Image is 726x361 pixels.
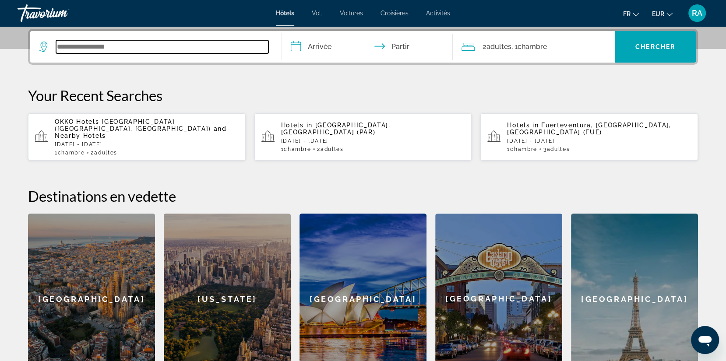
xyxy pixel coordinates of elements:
[317,146,343,152] span: 2
[546,146,570,152] span: Adultes
[94,150,117,156] span: Adultes
[91,150,117,156] span: 2
[691,326,719,354] iframe: Bouton de lancement de la fenêtre de messagerie
[652,7,673,20] button: Changer de devise
[507,122,671,136] span: Fuerteventura, [GEOGRAPHIC_DATA], [GEOGRAPHIC_DATA] (FUE)
[281,146,311,152] span: 1
[486,42,511,51] font: adultes
[510,146,537,152] span: Chambre
[58,150,85,156] span: Chambre
[281,138,465,144] p: [DATE] - [DATE]
[282,31,453,63] button: Dates d'arrivée et de départ
[276,10,294,17] a: Hôtels
[453,31,615,63] button: Voyageurs : 2 adultes, 0 enfants
[381,10,409,17] a: Croisières
[623,11,631,18] font: fr
[281,122,391,136] span: [GEOGRAPHIC_DATA], [GEOGRAPHIC_DATA] (PAR)
[321,146,344,152] span: Adultes
[30,31,696,63] div: Widget de recherche
[28,113,246,161] button: OKKO Hotels [GEOGRAPHIC_DATA] ([GEOGRAPHIC_DATA], [GEOGRAPHIC_DATA]) and Nearby Hotels[DATE] - [D...
[686,4,708,22] button: Menu utilisateur
[28,187,698,205] h2: Destinations en vedette
[635,43,675,50] font: Chercher
[507,146,537,152] span: 1
[615,31,696,63] button: Chercher
[518,42,547,51] font: Chambre
[281,122,313,129] span: Hotels in
[55,141,239,147] p: [DATE] - [DATE]
[483,42,486,51] font: 2
[480,113,698,161] button: Hotels in Fuerteventura, [GEOGRAPHIC_DATA], [GEOGRAPHIC_DATA] (FUE)[DATE] - [DATE]1Chambre3Adultes
[340,10,363,17] a: Voitures
[18,2,105,25] a: Travorium
[652,11,664,18] font: EUR
[55,125,227,139] span: and Nearby Hotels
[543,146,570,152] span: 3
[28,87,698,104] p: Your Recent Searches
[55,118,211,132] span: OKKO Hotels [GEOGRAPHIC_DATA] ([GEOGRAPHIC_DATA], [GEOGRAPHIC_DATA])
[55,150,85,156] span: 1
[507,138,691,144] p: [DATE] - [DATE]
[254,113,472,161] button: Hotels in [GEOGRAPHIC_DATA], [GEOGRAPHIC_DATA] (PAR)[DATE] - [DATE]1Chambre2Adultes
[312,10,322,17] a: Vol.
[507,122,539,129] span: Hotels in
[426,10,450,17] a: Activités
[692,8,702,18] font: RA
[623,7,639,20] button: Changer de langue
[284,146,311,152] span: Chambre
[511,42,518,51] font: , 1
